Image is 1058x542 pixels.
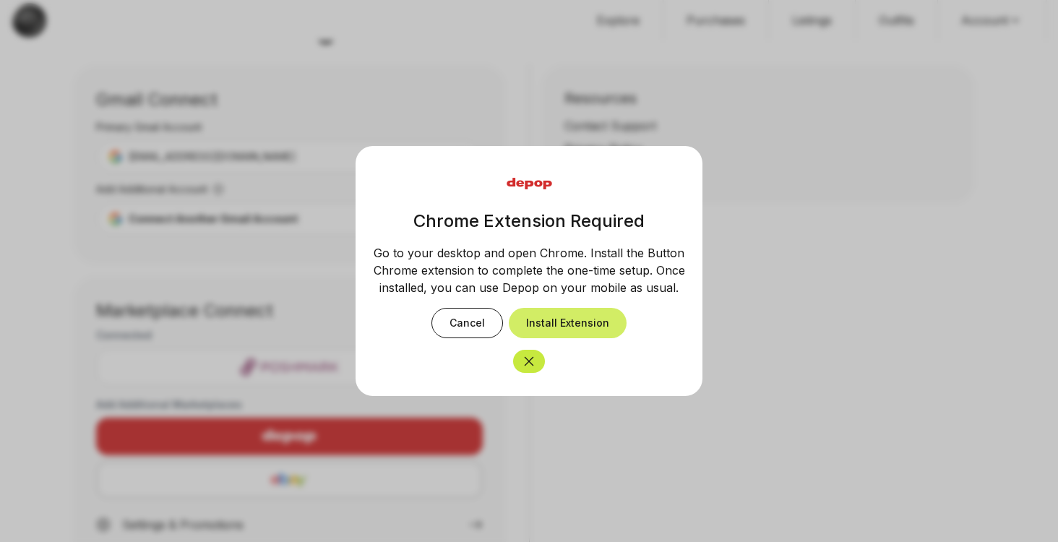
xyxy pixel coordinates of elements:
[373,244,685,296] p: Go to your desktop and open Chrome. Install the Button Chrome extension to complete the one-time ...
[498,169,561,198] img: Depop Logo
[413,210,645,233] h3: Chrome Extension Required
[513,350,545,373] button: Close
[431,308,503,338] button: Cancel
[509,308,627,338] button: Install Extension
